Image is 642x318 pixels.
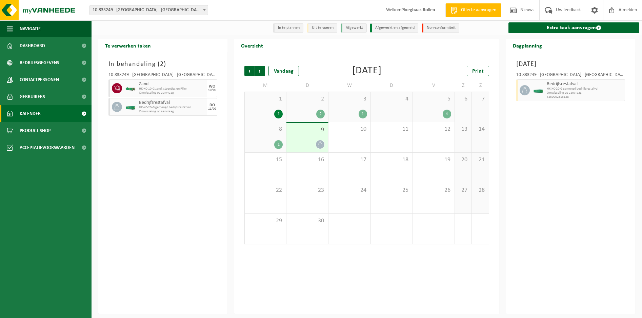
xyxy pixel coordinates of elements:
span: 5 [416,95,451,103]
div: 10/09 [208,89,216,92]
span: 7 [475,95,485,103]
li: In te plannen [273,23,303,33]
a: Print [467,66,489,76]
div: 1 [359,110,367,118]
span: 23 [290,187,325,194]
div: WO [209,85,215,89]
a: Offerte aanvragen [445,3,501,17]
span: Product Shop [20,122,51,139]
a: Extra taak aanvragen [508,22,639,33]
span: Zand [139,81,205,87]
span: 12 [416,126,451,133]
h3: In behandeling ( ) [108,59,217,69]
span: Print [472,69,484,74]
span: Kalender [20,105,41,122]
span: 10-833249 - IKO NV MILIEUSTRAAT FABRIEK - ANTWERPEN [90,5,208,15]
span: 20 [458,156,468,164]
span: 13 [458,126,468,133]
span: Acceptatievoorwaarden [20,139,75,156]
td: Z [472,79,489,92]
img: HK-XC-20-GN-00 [125,105,136,110]
span: 11 [374,126,409,133]
div: 4 [443,110,451,118]
span: Bedrijfsrestafval [139,100,205,106]
img: HK-XC-10-GN-00 [125,86,136,91]
span: Omwisseling op aanvraag [139,110,205,114]
li: Afgewerkt en afgemeld [370,23,418,33]
h2: Overzicht [234,39,270,52]
span: 22 [248,187,283,194]
h2: Te verwerken taken [98,39,158,52]
span: Omwisseling op aanvraag [139,91,205,95]
span: 24 [332,187,367,194]
td: V [413,79,455,92]
span: T250002613128 [547,95,623,99]
div: 1 [274,110,283,118]
h2: Dagplanning [506,39,549,52]
li: Afgewerkt [341,23,367,33]
span: HK-XC-20-G gemengd bedrijfsrestafval [139,106,205,110]
h3: [DATE] [516,59,625,69]
span: Bedrijfsrestafval [547,81,623,87]
span: 8 [248,126,283,133]
span: Contactpersonen [20,71,59,88]
span: 19 [416,156,451,164]
strong: Ploegbaas Rollen [401,7,435,13]
span: 16 [290,156,325,164]
div: 10-833249 - [GEOGRAPHIC_DATA] - [GEOGRAPHIC_DATA] [108,73,217,79]
span: 26 [416,187,451,194]
span: 30 [290,217,325,225]
div: DO [209,103,215,107]
span: 6 [458,95,468,103]
td: D [286,79,328,92]
span: Bedrijfsgegevens [20,54,59,71]
span: 21 [475,156,485,164]
div: 10-833249 - [GEOGRAPHIC_DATA] - [GEOGRAPHIC_DATA] [516,73,625,79]
td: Z [455,79,472,92]
span: 3 [332,95,367,103]
td: W [328,79,370,92]
div: [DATE] [352,66,382,76]
span: Offerte aanvragen [459,7,498,14]
span: 28 [475,187,485,194]
span: 2 [160,61,164,68]
img: HK-XC-20-GN-00 [533,88,543,93]
span: Omwisseling op aanvraag [547,91,623,95]
span: Volgende [255,66,265,76]
td: M [244,79,286,92]
span: Navigatie [20,20,41,37]
div: 11/09 [208,107,216,111]
span: 2 [290,95,325,103]
span: Gebruikers [20,88,45,105]
span: 9 [290,126,325,134]
li: Uit te voeren [307,23,337,33]
span: 17 [332,156,367,164]
li: Non-conformiteit [422,23,459,33]
span: HK-XC-20-G gemengd bedrijfsrestafval [547,87,623,91]
span: 10 [332,126,367,133]
span: 29 [248,217,283,225]
span: 18 [374,156,409,164]
span: 25 [374,187,409,194]
span: HK-XC-10-G zand, steentjes en Filler [139,87,205,91]
div: 1 [274,140,283,149]
div: 2 [316,110,325,118]
td: D [371,79,413,92]
span: 14 [475,126,485,133]
div: Vandaag [268,66,299,76]
span: 27 [458,187,468,194]
span: 1 [248,95,283,103]
span: Vorige [244,66,255,76]
span: Dashboard [20,37,45,54]
span: 15 [248,156,283,164]
span: 4 [374,95,409,103]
